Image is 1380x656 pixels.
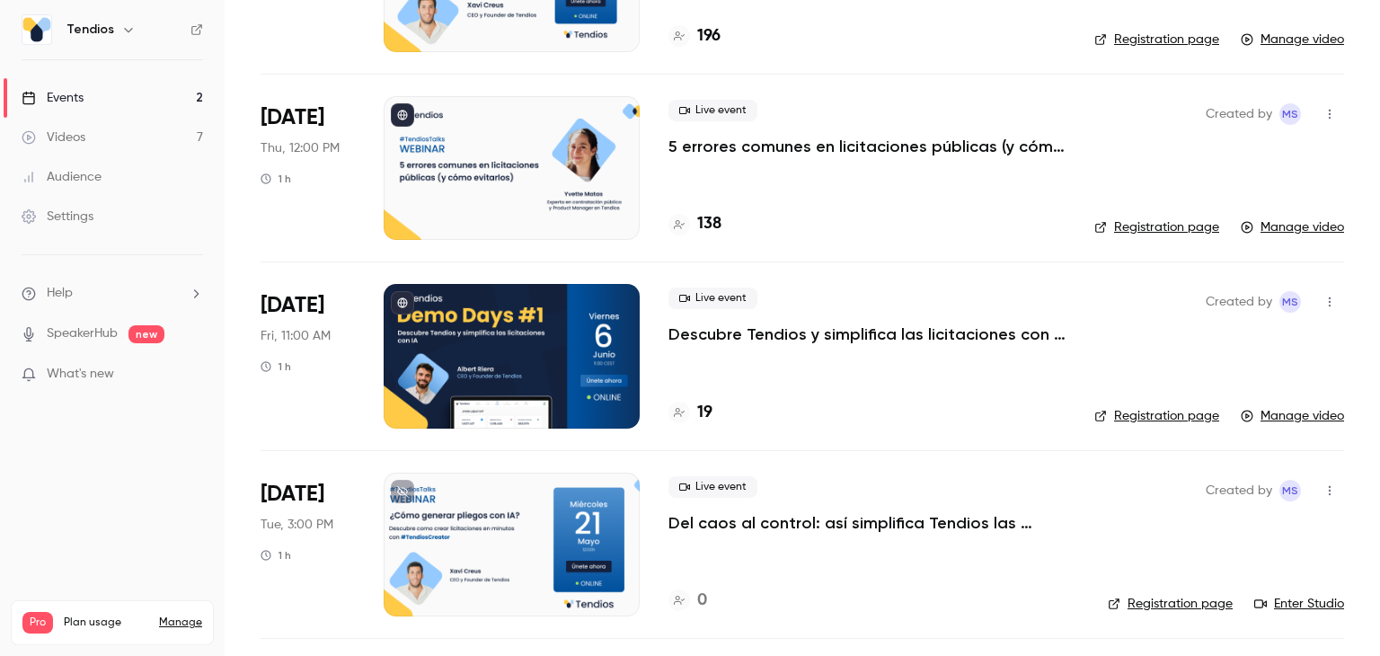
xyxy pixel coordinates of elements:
a: Enter Studio [1254,595,1344,613]
span: Live event [668,288,757,309]
h4: 196 [697,24,721,49]
span: Created by [1206,480,1272,501]
h4: 138 [697,212,721,236]
span: [DATE] [261,103,324,132]
a: 138 [668,212,721,236]
a: 5 errores comunes en licitaciones públicas (y cómo evitarlos) [668,136,1066,157]
a: 0 [668,589,707,613]
span: MS [1282,291,1298,313]
h4: 19 [697,401,712,425]
span: Fri, 11:00 AM [261,327,331,345]
span: Help [47,284,73,303]
div: Jun 26 Thu, 12:00 PM (Europe/Madrid) [261,96,355,240]
span: Created by [1206,103,1272,125]
div: Jun 6 Fri, 11:00 AM (Europe/Madrid) [261,284,355,428]
a: Registration page [1094,407,1219,425]
div: Events [22,89,84,107]
div: Videos [22,129,85,146]
div: 1 h [261,548,291,563]
span: MS [1282,480,1298,501]
span: new [128,325,164,343]
span: [DATE] [261,480,324,509]
a: 196 [668,24,721,49]
img: Tendios [22,15,51,44]
a: Registration page [1094,31,1219,49]
span: Maria Serra [1279,480,1301,501]
div: May 27 Tue, 3:00 PM (Europe/Madrid) [261,473,355,616]
span: Maria Serra [1279,103,1301,125]
a: Manage [159,616,202,630]
a: Del caos al control: así simplifica Tendios las licitaciones con IA [668,512,1079,534]
span: Maria Serra [1279,291,1301,313]
span: Thu, 12:00 PM [261,139,340,157]
a: Manage video [1241,218,1344,236]
a: Registration page [1108,595,1233,613]
a: Registration page [1094,218,1219,236]
div: Settings [22,208,93,226]
span: MS [1282,103,1298,125]
div: Audience [22,168,102,186]
a: 19 [668,401,712,425]
a: Manage video [1241,31,1344,49]
span: Plan usage [64,616,148,630]
div: 1 h [261,172,291,186]
h4: 0 [697,589,707,613]
iframe: Noticeable Trigger [181,367,203,383]
li: help-dropdown-opener [22,284,203,303]
h6: Tendios [66,21,114,39]
a: SpeakerHub [47,324,118,343]
span: What's new [47,365,114,384]
span: Live event [668,476,757,498]
span: Pro [22,612,53,634]
div: 1 h [261,359,291,374]
span: Created by [1206,291,1272,313]
span: Tue, 3:00 PM [261,516,333,534]
a: Descubre Tendios y simplifica las licitaciones con IA [668,324,1066,345]
span: Live event [668,100,757,121]
a: Manage video [1241,407,1344,425]
span: [DATE] [261,291,324,320]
